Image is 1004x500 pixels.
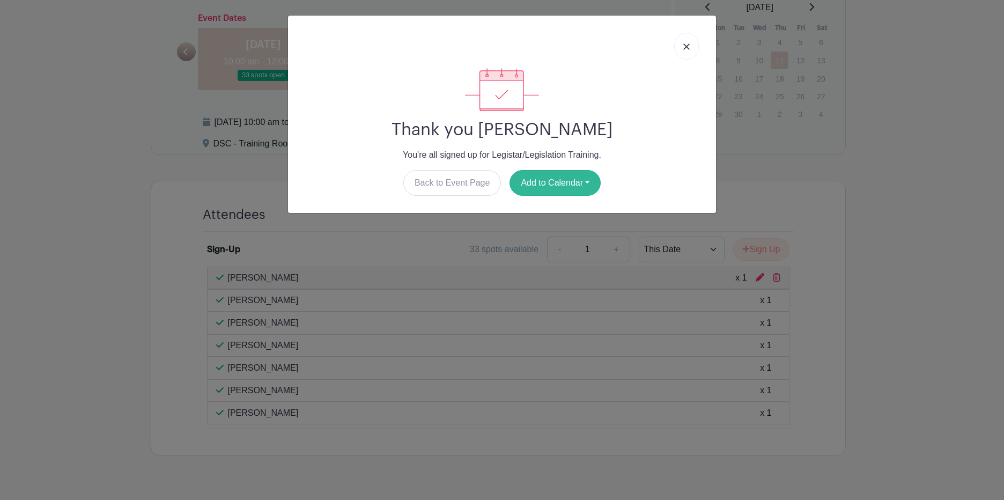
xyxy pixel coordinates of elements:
button: Add to Calendar [510,170,601,196]
a: Back to Event Page [403,170,501,196]
h2: Thank you [PERSON_NAME] [297,120,707,140]
img: close_button-5f87c8562297e5c2d7936805f587ecaba9071eb48480494691a3f1689db116b3.svg [683,43,690,50]
p: You're all signed up for Legistar/Legislation Training. [297,149,707,161]
img: signup_complete-c468d5dda3e2740ee63a24cb0ba0d3ce5d8a4ecd24259e683200fb1569d990c8.svg [465,68,539,111]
